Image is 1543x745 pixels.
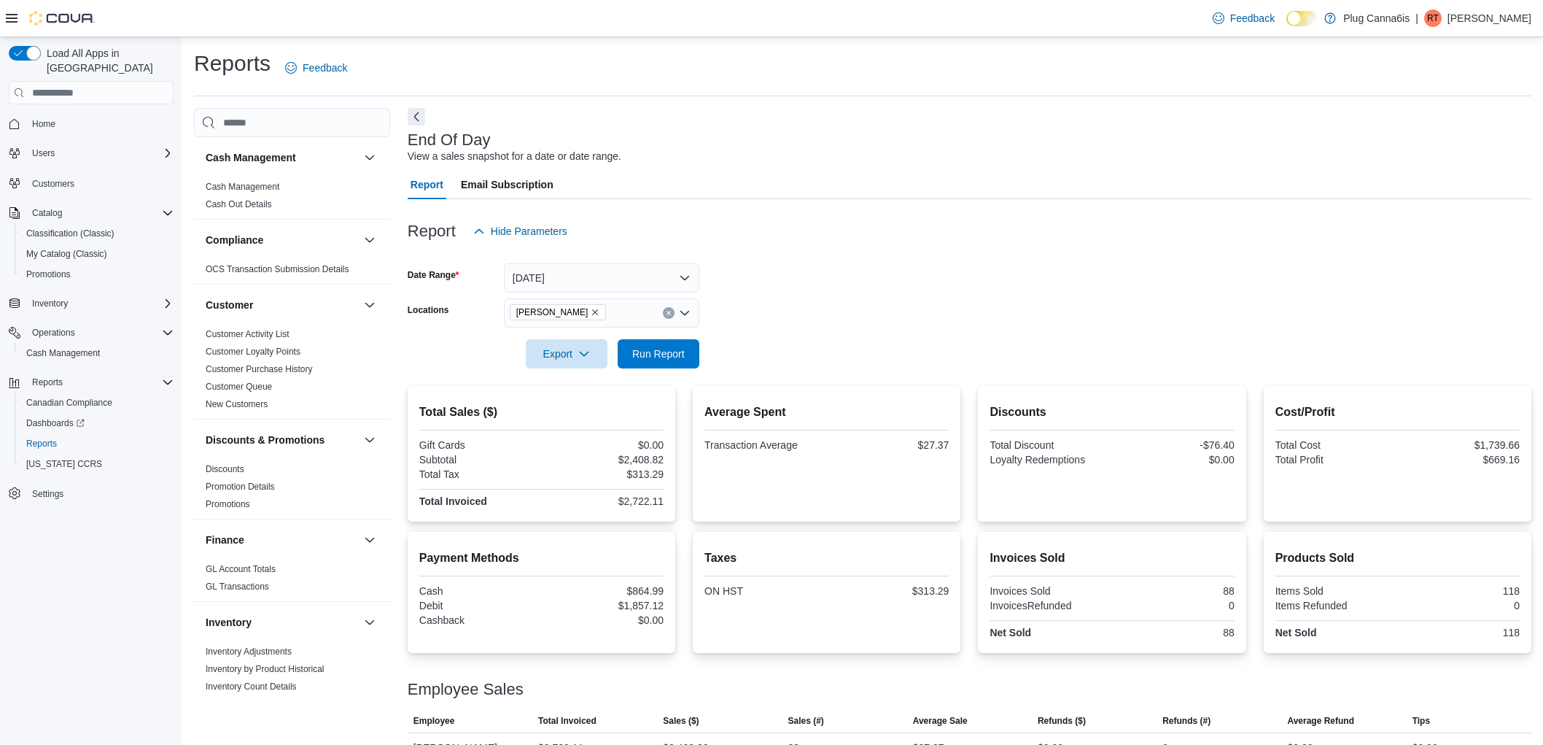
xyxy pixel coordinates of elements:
[206,499,250,509] a: Promotions
[830,439,949,451] div: $27.37
[535,339,599,368] span: Export
[206,581,269,592] span: GL Transactions
[206,681,297,692] span: Inventory Count Details
[20,266,77,283] a: Promotions
[206,233,263,247] h3: Compliance
[206,646,292,657] span: Inventory Adjustments
[29,11,95,26] img: Cova
[1400,585,1520,597] div: 118
[194,325,390,419] div: Customer
[20,394,118,412] a: Canadian Compliance
[206,263,349,275] span: OCS Transaction Submission Details
[1412,715,1430,727] span: Tips
[206,329,289,339] a: Customer Activity List
[361,231,378,249] button: Compliance
[26,269,71,280] span: Promotions
[1447,9,1531,27] p: [PERSON_NAME]
[206,381,272,393] span: Customer Queue
[419,404,664,421] h2: Total Sales ($)
[20,245,113,263] a: My Catalog (Classic)
[206,646,292,657] a: Inventory Adjustments
[9,107,174,542] nav: Complex example
[26,438,57,449] span: Reports
[206,464,244,474] a: Discounts
[1275,404,1520,421] h2: Cost/Profit
[206,433,358,447] button: Discounts & Promotions
[504,263,699,293] button: [DATE]
[206,364,313,374] a: Customer Purchase History
[990,585,1109,597] div: Invoices Sold
[1275,454,1395,466] div: Total Profit
[361,149,378,166] button: Cash Management
[206,181,279,193] span: Cash Management
[3,293,179,314] button: Inventory
[1415,9,1418,27] p: |
[419,549,664,567] h2: Payment Methods
[26,295,74,312] button: Inventory
[32,147,55,159] span: Users
[3,323,179,343] button: Operations
[20,455,108,473] a: [US_STATE] CCRS
[990,454,1109,466] div: Loyalty Redemptions
[663,715,699,727] span: Sales ($)
[206,664,324,674] a: Inventory by Product Historical
[194,460,390,519] div: Discounts & Promotions
[788,715,823,727] span: Sales (#)
[26,248,107,260] span: My Catalog (Classic)
[32,207,62,219] span: Catalog
[206,199,272,209] a: Cash Out Details
[20,344,106,362] a: Cash Management
[408,223,456,240] h3: Report
[704,549,949,567] h2: Taxes
[544,439,664,451] div: $0.00
[1275,600,1395,611] div: Items Refunded
[618,339,699,368] button: Run Report
[408,108,425,126] button: Next
[1286,26,1287,27] span: Dark Mode
[26,144,61,162] button: Users
[20,225,120,242] a: Classification (Classic)
[26,144,174,162] span: Users
[206,150,358,165] button: Cash Management
[206,682,297,692] a: Inventory Count Details
[361,614,378,631] button: Inventory
[194,178,390,219] div: Cash Management
[1427,9,1439,27] span: RT
[20,394,174,412] span: Canadian Compliance
[411,170,443,199] span: Report
[206,328,289,340] span: Customer Activity List
[1207,4,1280,33] a: Feedback
[26,374,69,391] button: Reports
[510,304,607,320] span: Sheppard
[303,61,347,75] span: Feedback
[206,233,358,247] button: Compliance
[408,269,459,281] label: Date Range
[990,404,1234,421] h2: Discounts
[32,488,63,500] span: Settings
[516,305,588,320] span: [PERSON_NAME]
[1115,627,1235,638] div: 88
[26,295,174,312] span: Inventory
[20,435,174,452] span: Reports
[206,482,275,492] a: Promotion Details
[20,435,63,452] a: Reports
[26,324,174,341] span: Operations
[1275,627,1317,638] strong: Net Sold
[408,304,449,316] label: Locations
[26,174,174,192] span: Customers
[26,324,81,341] button: Operations
[206,615,252,630] h3: Inventory
[15,393,179,413] button: Canadian Compliance
[1115,585,1235,597] div: 88
[15,433,179,454] button: Reports
[206,264,349,274] a: OCS Transaction Submission Details
[538,715,596,727] span: Total Invoiced
[408,131,491,149] h3: End Of Day
[704,439,824,451] div: Transaction Average
[591,308,599,317] button: Remove Sheppard from selection in this group
[419,600,539,611] div: Debit
[26,397,112,409] span: Canadian Compliance
[206,533,358,547] button: Finance
[206,564,276,574] a: GL Account Totals
[206,615,358,630] button: Inventory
